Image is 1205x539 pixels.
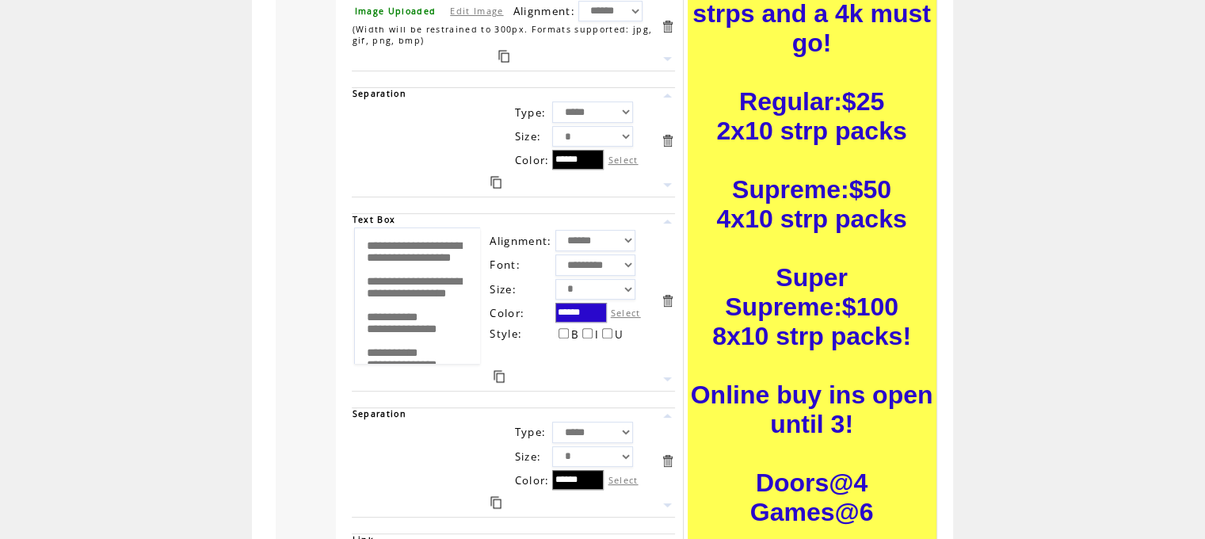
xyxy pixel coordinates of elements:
[660,293,675,308] a: Delete this item
[352,88,406,99] span: Separation
[354,6,436,17] span: Image Uploaded
[490,234,551,248] span: Alignment:
[514,449,541,464] span: Size:
[494,370,505,383] a: Duplicate this item
[615,327,623,342] span: U
[352,214,395,225] span: Text Box
[490,306,524,320] span: Color:
[660,52,675,67] a: Move this item down
[660,372,675,387] a: Move this item down
[490,258,521,272] span: Font:
[571,327,579,342] span: B
[660,19,675,34] a: Delete this item
[514,129,541,143] span: Size:
[352,24,652,46] span: (Width will be restrained to 300px. Formats supported: jpg, gif, png, bmp)
[490,496,501,509] a: Duplicate this item
[514,425,546,439] span: Type:
[513,4,574,18] span: Alignment:
[514,473,549,487] span: Color:
[608,154,638,166] label: Select
[490,282,517,296] span: Size:
[450,5,503,17] a: Edit Image
[660,133,675,148] a: Delete this item
[660,453,675,468] a: Delete this item
[660,214,675,229] a: Move this item up
[660,178,675,193] a: Move this item down
[660,88,675,103] a: Move this item up
[514,105,546,120] span: Type:
[611,307,641,319] label: Select
[608,474,638,486] label: Select
[660,408,675,423] a: Move this item up
[514,153,549,167] span: Color:
[490,176,501,189] a: Duplicate this item
[498,50,509,63] a: Duplicate this item
[595,327,599,342] span: I
[490,327,522,341] span: Style:
[352,408,406,419] span: Separation
[660,498,675,513] a: Move this item down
